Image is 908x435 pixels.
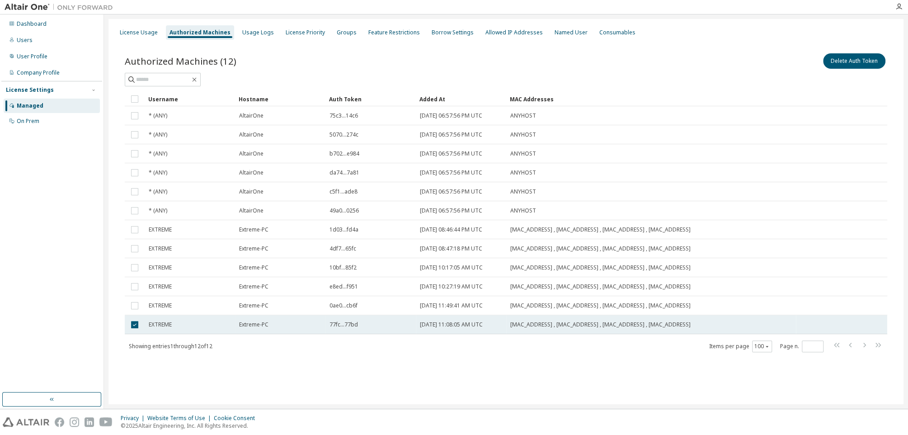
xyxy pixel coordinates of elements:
[420,245,482,252] span: [DATE] 08:47:18 PM UTC
[129,342,212,350] span: Showing entries 1 through 12 of 12
[6,86,54,94] div: License Settings
[485,29,543,36] div: Allowed IP Addresses
[510,169,536,176] span: ANYHOST
[17,102,43,109] div: Managed
[239,150,263,157] span: AltairOne
[329,207,359,214] span: 49a0...0256
[120,29,158,36] div: License Usage
[149,226,172,233] span: EXTREME
[17,53,47,60] div: User Profile
[147,415,214,422] div: Website Terms of Use
[510,207,536,214] span: ANYHOST
[420,226,482,233] span: [DATE] 08:46:44 PM UTC
[121,422,260,430] p: © 2025 Altair Engineering, Inc. All Rights Reserved.
[149,321,172,328] span: EXTREME
[149,283,172,290] span: EXTREME
[239,245,268,252] span: Extreme-PC
[337,29,357,36] div: Groups
[510,245,691,252] span: [MAC_ADDRESS] , [MAC_ADDRESS] , [MAC_ADDRESS] , [MAC_ADDRESS]
[510,131,536,138] span: ANYHOST
[510,283,691,290] span: [MAC_ADDRESS] , [MAC_ADDRESS] , [MAC_ADDRESS] , [MAC_ADDRESS]
[420,169,482,176] span: [DATE] 06:57:56 PM UTC
[510,150,536,157] span: ANYHOST
[17,69,60,76] div: Company Profile
[420,150,482,157] span: [DATE] 06:57:56 PM UTC
[286,29,325,36] div: License Priority
[239,188,263,195] span: AltairOne
[329,302,358,309] span: 0ae0...cb6f
[420,321,483,328] span: [DATE] 11:08:05 AM UTC
[149,112,167,119] span: * (ANY)
[149,188,167,195] span: * (ANY)
[239,112,263,119] span: AltairOne
[3,417,49,427] img: altair_logo.svg
[242,29,274,36] div: Usage Logs
[55,417,64,427] img: facebook.svg
[510,226,691,233] span: [MAC_ADDRESS] , [MAC_ADDRESS] , [MAC_ADDRESS] , [MAC_ADDRESS]
[329,169,359,176] span: da74...7a81
[420,283,483,290] span: [DATE] 10:27:19 AM UTC
[780,340,823,352] span: Page n.
[239,264,268,271] span: Extreme-PC
[555,29,588,36] div: Named User
[17,20,47,28] div: Dashboard
[368,29,420,36] div: Feature Restrictions
[420,264,483,271] span: [DATE] 10:17:05 AM UTC
[214,415,260,422] div: Cookie Consent
[510,188,536,195] span: ANYHOST
[329,245,356,252] span: 4df7...65fc
[169,29,231,36] div: Authorized Machines
[329,226,358,233] span: 1d03...fd4a
[329,264,357,271] span: 10bf...85f2
[419,92,503,106] div: Added At
[239,207,263,214] span: AltairOne
[17,37,33,44] div: Users
[99,417,113,427] img: youtube.svg
[149,302,172,309] span: EXTREME
[510,112,536,119] span: ANYHOST
[149,245,172,252] span: EXTREME
[149,207,167,214] span: * (ANY)
[239,302,268,309] span: Extreme-PC
[17,118,39,125] div: On Prem
[420,131,482,138] span: [DATE] 06:57:56 PM UTC
[149,169,167,176] span: * (ANY)
[420,112,482,119] span: [DATE] 06:57:56 PM UTC
[709,340,772,352] span: Items per page
[420,188,482,195] span: [DATE] 06:57:56 PM UTC
[125,55,236,67] span: Authorized Machines (12)
[70,417,79,427] img: instagram.svg
[121,415,147,422] div: Privacy
[754,343,770,350] button: 100
[420,207,482,214] span: [DATE] 06:57:56 PM UTC
[85,417,94,427] img: linkedin.svg
[329,112,358,119] span: 75c3...14c6
[432,29,474,36] div: Borrow Settings
[149,131,167,138] span: * (ANY)
[510,264,691,271] span: [MAC_ADDRESS] , [MAC_ADDRESS] , [MAC_ADDRESS] , [MAC_ADDRESS]
[329,321,358,328] span: 77fc...77bd
[149,264,172,271] span: EXTREME
[5,3,118,12] img: Altair One
[239,226,268,233] span: Extreme-PC
[149,150,167,157] span: * (ANY)
[329,131,358,138] span: 5070...274c
[239,169,263,176] span: AltairOne
[239,131,263,138] span: AltairOne
[329,150,359,157] span: b702...e984
[420,302,483,309] span: [DATE] 11:49:41 AM UTC
[239,92,322,106] div: Hostname
[823,53,885,69] button: Delete Auth Token
[510,92,792,106] div: MAC Addresses
[239,321,268,328] span: Extreme-PC
[329,283,358,290] span: e8ed...f951
[148,92,231,106] div: Username
[329,92,412,106] div: Auth Token
[239,283,268,290] span: Extreme-PC
[329,188,358,195] span: c5f1...ade8
[599,29,635,36] div: Consumables
[510,321,691,328] span: [MAC_ADDRESS] , [MAC_ADDRESS] , [MAC_ADDRESS] , [MAC_ADDRESS]
[510,302,691,309] span: [MAC_ADDRESS] , [MAC_ADDRESS] , [MAC_ADDRESS] , [MAC_ADDRESS]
